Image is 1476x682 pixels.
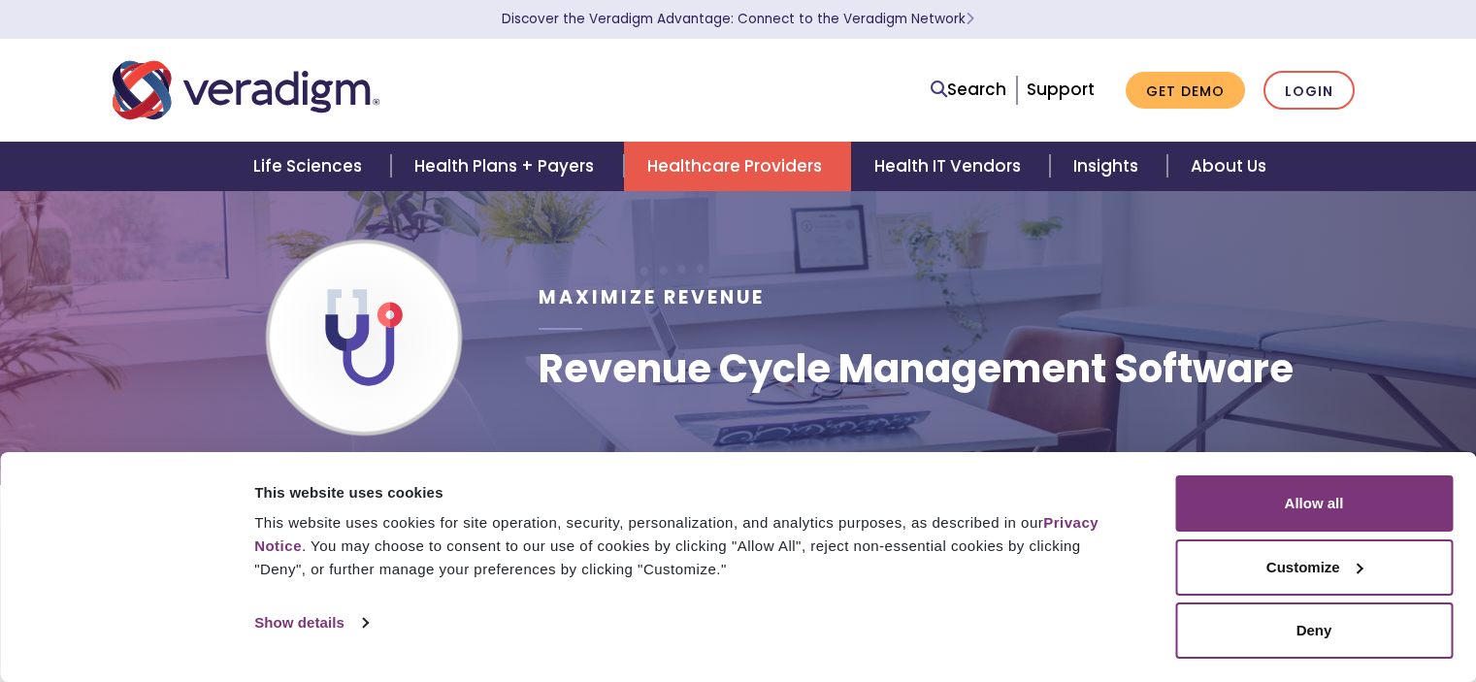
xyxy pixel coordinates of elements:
a: Health IT Vendors [851,142,1050,191]
a: Support [1027,78,1095,101]
a: Search [931,77,1006,103]
img: Veradigm logo [113,58,379,122]
button: Allow all [1175,475,1453,532]
a: Get Demo [1126,72,1245,110]
a: Discover the Veradigm Advantage: Connect to the Veradigm NetworkLearn More [502,10,974,28]
button: Customize [1175,539,1453,596]
a: About Us [1167,142,1290,191]
div: This website uses cookies [254,481,1132,504]
a: Life Sciences [230,142,391,191]
button: Deny [1175,602,1453,659]
a: Healthcare Providers [624,142,851,191]
h1: Revenue Cycle Management Software [539,345,1294,392]
a: Health Plans + Payers [391,142,623,191]
div: This website uses cookies for site operation, security, personalization, and analytics purposes, ... [254,511,1132,581]
a: Show details [254,608,367,637]
a: Login [1263,71,1355,111]
span: Learn More [966,10,974,28]
span: Maximize Revenue [539,284,765,310]
a: Insights [1050,142,1167,191]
